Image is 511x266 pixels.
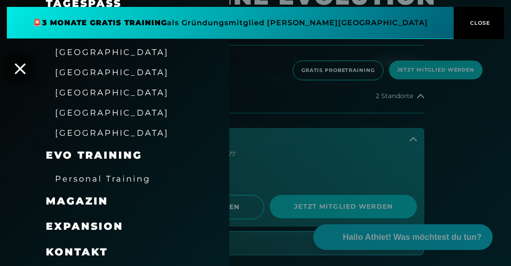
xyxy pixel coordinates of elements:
[454,7,504,39] button: CLOSE
[55,46,169,57] a: [GEOGRAPHIC_DATA]
[55,67,169,77] span: [GEOGRAPHIC_DATA]
[55,66,169,78] a: [GEOGRAPHIC_DATA]
[55,47,169,57] span: [GEOGRAPHIC_DATA]
[468,19,490,27] span: CLOSE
